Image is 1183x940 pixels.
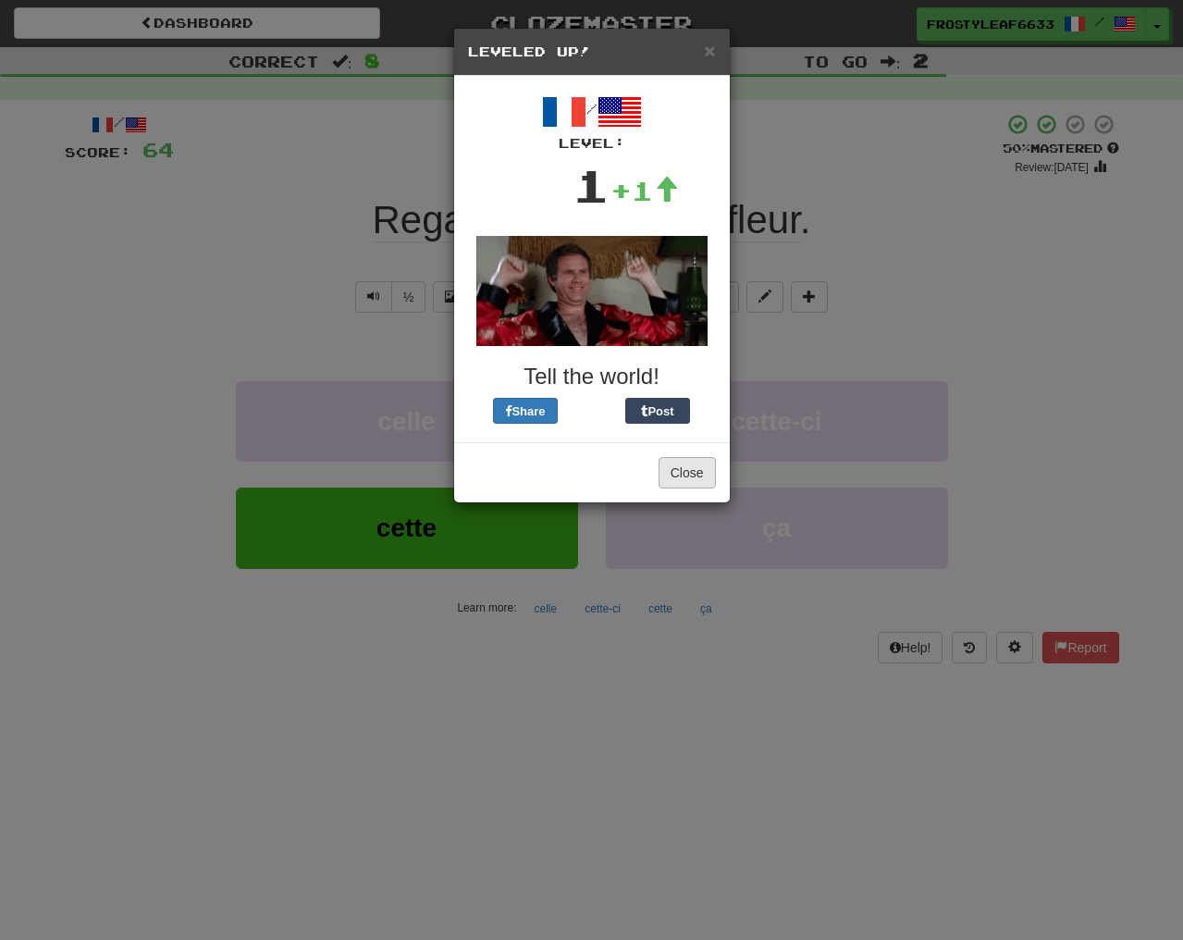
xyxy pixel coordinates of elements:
[625,398,690,424] button: Post
[468,90,716,153] div: /
[704,40,715,61] span: ×
[659,457,716,489] button: Close
[610,172,679,209] div: +1
[573,153,610,217] div: 1
[468,43,716,61] h5: Leveled Up!
[493,398,558,424] button: Share
[476,236,708,346] img: will-ferrel-d6c07f94194e19e98823ed86c433f8fc69ac91e84bfcb09b53c9a5692911eaa6.gif
[468,365,716,389] h3: Tell the world!
[704,41,715,60] button: Close
[558,398,625,424] iframe: X Post Button
[468,134,716,153] div: Level:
